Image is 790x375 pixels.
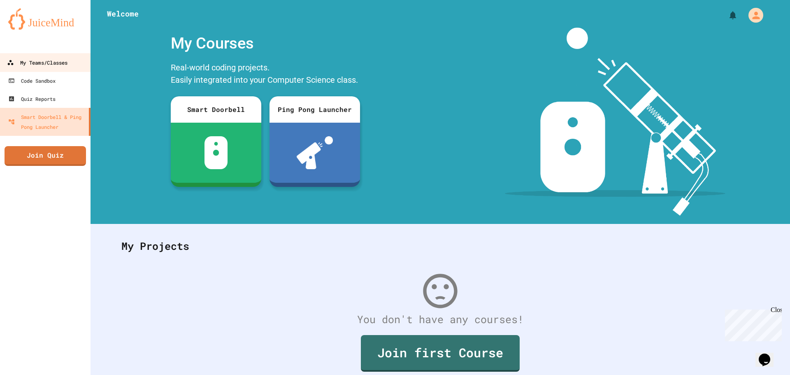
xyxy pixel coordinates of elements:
[8,76,56,86] div: Code Sandbox
[113,230,767,262] div: My Projects
[5,146,86,166] a: Join Quiz
[3,3,57,52] div: Chat with us now!Close
[270,96,360,123] div: Ping Pong Launcher
[7,58,67,68] div: My Teams/Classes
[713,8,740,22] div: My Notifications
[167,28,364,59] div: My Courses
[297,136,333,169] img: ppl-with-ball.png
[755,342,782,367] iframe: chat widget
[505,28,725,216] img: banner-image-my-projects.png
[167,59,364,90] div: Real-world coding projects. Easily integrated into your Computer Science class.
[171,96,261,123] div: Smart Doorbell
[113,312,767,327] div: You don't have any courses!
[722,306,782,341] iframe: chat widget
[8,112,86,132] div: Smart Doorbell & Ping Pong Launcher
[8,94,56,104] div: Quiz Reports
[740,6,765,25] div: My Account
[204,136,228,169] img: sdb-white.svg
[361,335,520,372] a: Join first Course
[8,8,82,30] img: logo-orange.svg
